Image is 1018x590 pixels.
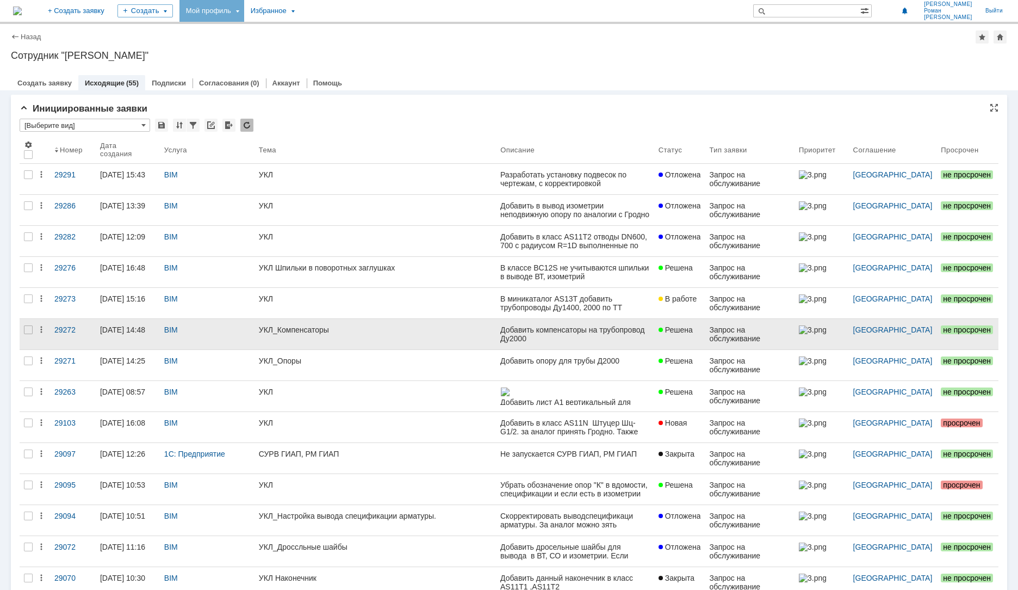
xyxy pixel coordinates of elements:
div: Тип заявки [709,146,747,154]
a: 29286 [50,195,96,225]
div: Запрос на обслуживание [709,294,790,312]
div: Экспорт списка [222,119,235,132]
td: PIPE_OD_M [73,18,120,29]
span: Отложена [659,170,701,179]
a: УКЛ_Настройка вывода спецификации арматуры. [254,505,496,536]
div: Запрос на обслуживание [709,543,790,560]
div: Действия [37,574,46,582]
a: Запрос на обслуживание [705,164,794,194]
a: [GEOGRAPHIC_DATA] [853,170,933,179]
a: [GEOGRAPHIC_DATA] [853,574,933,582]
a: Запрос на обслуживание [705,288,794,318]
div: Действия [37,325,46,334]
img: 3.png [799,357,826,365]
div: Номер [60,146,83,154]
div: Действия [37,388,46,396]
a: В работе [654,288,705,318]
div: УКЛ [259,201,492,210]
div: Соглашение [853,146,896,154]
div: Запрос на обслуживание [709,512,790,529]
div: УКЛ_Опоры [259,357,492,365]
div: УКЛ [259,388,492,396]
a: Запрос на обслуживание [705,443,794,474]
div: Скопировать ссылку на список [204,119,218,132]
div: Запрос на обслуживание [709,419,790,436]
div: Сотрудник "[PERSON_NAME]" [11,50,1007,61]
a: [GEOGRAPHIC_DATA] [853,263,933,272]
div: Запрос на обслуживание [709,450,790,467]
a: BIM [164,419,178,427]
img: 3.png [799,263,826,272]
a: Отложена [654,226,705,256]
span: не просрочен [941,357,993,365]
a: Исходящие [85,79,125,87]
div: Действия [37,201,46,210]
th: Приоритет [794,136,849,164]
a: [GEOGRAPHIC_DATA] [853,512,933,520]
a: 29103 [50,412,96,442]
a: СУРВ ГИАП, РМ ГИАП [254,443,496,474]
a: [GEOGRAPHIC_DATA] [853,201,933,210]
div: 29276 [54,263,91,272]
div: Сортировка... [173,119,186,132]
div: УКЛ [259,170,492,179]
div: 29095 [54,481,91,489]
a: [DATE] 12:09 [96,226,160,256]
a: BIM [164,294,178,303]
div: Действия [37,357,46,365]
a: 3.png [794,536,849,567]
div: 29094 [54,512,91,520]
span: просрочен [941,481,982,489]
div: [DATE] 12:26 [100,450,145,458]
a: Новая [654,412,705,442]
div: 29272 [54,325,91,334]
div: 29286 [54,201,91,210]
a: Подписки [152,79,186,87]
a: 3.png [794,443,849,474]
a: Запрос на обслуживание [705,474,794,505]
a: Решена [654,474,705,505]
div: Создать [117,4,173,17]
th: Дата создания [96,136,160,164]
a: 29097 [50,443,96,474]
div: Действия [37,294,46,303]
a: не просрочен [936,443,998,474]
a: [DATE] 13:39 [96,195,160,225]
span: не просрочен [941,294,993,303]
div: УКЛ_Дроссльные шайбы [259,543,492,551]
a: просрочен [936,474,998,505]
a: Запрос на обслуживание [705,319,794,349]
a: не просрочен [936,505,998,536]
a: [GEOGRAPHIC_DATA] [853,543,933,551]
span: Новая [659,419,687,427]
div: УКЛ [259,419,492,427]
a: 1С: Предприятие [164,450,225,458]
th: Статус [654,136,705,164]
a: [DATE] 14:48 [96,319,160,349]
div: [DATE] 14:25 [100,357,145,365]
div: Действия [37,232,46,241]
a: не просрочен [936,536,998,567]
img: 3.png [799,543,826,551]
a: УКЛ [254,195,496,225]
div: УКЛ [259,232,492,241]
div: [DATE] 13:39 [100,201,145,210]
a: УКЛ [254,288,496,318]
img: logo [13,7,22,15]
a: [DATE] 10:51 [96,505,160,536]
div: Действия [37,170,46,179]
a: [DATE] 16:08 [96,412,160,442]
div: 29263 [54,388,91,396]
th: Услуга [160,136,254,164]
img: 3.png [799,325,826,334]
div: Запрос на обслуживание [709,201,790,219]
a: [GEOGRAPHIC_DATA] [853,357,933,365]
div: [DATE] 11:16 [100,543,145,551]
a: 3.png [794,505,849,536]
div: Запрос на обслуживание [709,170,790,188]
a: УКЛ [254,164,496,194]
a: 3.png [794,257,849,287]
a: не просрочен [936,319,998,349]
span: Решена [659,481,693,489]
span: Решена [659,388,693,396]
